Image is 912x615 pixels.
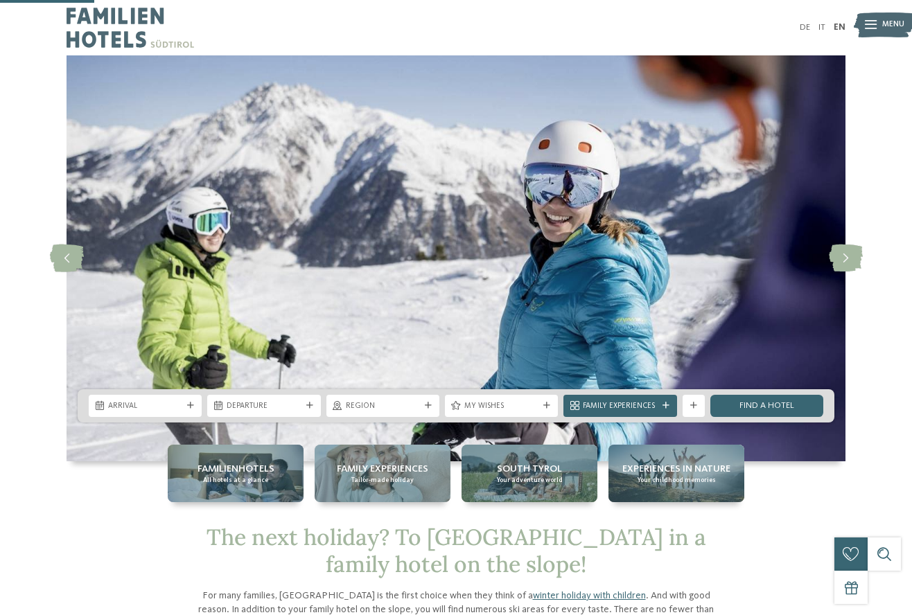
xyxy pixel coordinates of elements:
[207,523,706,578] span: The next holiday? To [GEOGRAPHIC_DATA] in a family hotel on the slope!
[67,55,845,461] img: Family hotel on the slope = boundless fun
[108,401,182,412] span: Arrival
[818,23,825,32] a: IT
[227,401,301,412] span: Departure
[497,476,563,485] span: Your adventure world
[882,19,904,30] span: Menu
[800,23,810,32] a: DE
[346,401,420,412] span: Region
[203,476,268,485] span: All hotels at a glance
[462,445,597,502] a: Family hotel on the slope = boundless fun South Tyrol Your adventure world
[710,395,823,417] a: Find a hotel
[168,445,304,502] a: Family hotel on the slope = boundless fun Familienhotels All hotels at a glance
[583,401,657,412] span: Family Experiences
[198,462,274,476] span: Familienhotels
[337,462,428,476] span: Family Experiences
[351,476,414,485] span: Tailor-made holiday
[622,462,730,476] span: Experiences in nature
[497,462,562,476] span: South Tyrol
[315,445,450,502] a: Family hotel on the slope = boundless fun Family Experiences Tailor-made holiday
[533,591,646,600] a: winter holiday with children
[464,401,538,412] span: My wishes
[834,23,845,32] a: EN
[638,476,716,485] span: Your childhood memories
[608,445,744,502] a: Family hotel on the slope = boundless fun Experiences in nature Your childhood memories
